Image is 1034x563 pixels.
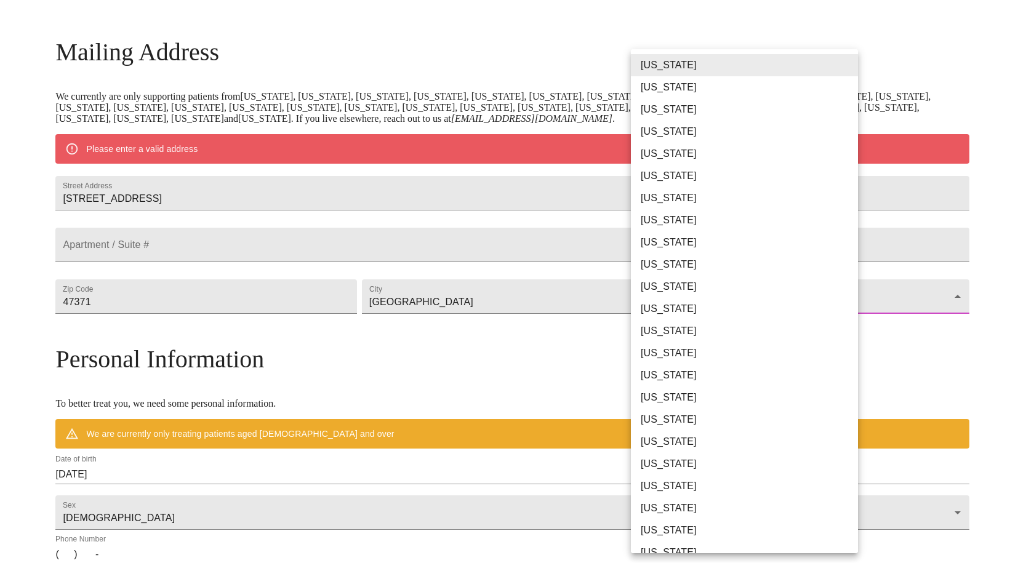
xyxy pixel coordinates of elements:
[631,98,867,121] li: [US_STATE]
[631,519,867,541] li: [US_STATE]
[631,143,867,165] li: [US_STATE]
[631,431,867,453] li: [US_STATE]
[631,453,867,475] li: [US_STATE]
[631,497,867,519] li: [US_STATE]
[631,342,867,364] li: [US_STATE]
[631,187,867,209] li: [US_STATE]
[631,298,867,320] li: [US_STATE]
[631,254,867,276] li: [US_STATE]
[631,209,867,231] li: [US_STATE]
[631,165,867,187] li: [US_STATE]
[631,364,867,386] li: [US_STATE]
[631,276,867,298] li: [US_STATE]
[631,409,867,431] li: [US_STATE]
[631,475,867,497] li: [US_STATE]
[631,76,867,98] li: [US_STATE]
[631,231,867,254] li: [US_STATE]
[631,386,867,409] li: [US_STATE]
[631,320,867,342] li: [US_STATE]
[631,54,867,76] li: [US_STATE]
[631,121,867,143] li: [US_STATE]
